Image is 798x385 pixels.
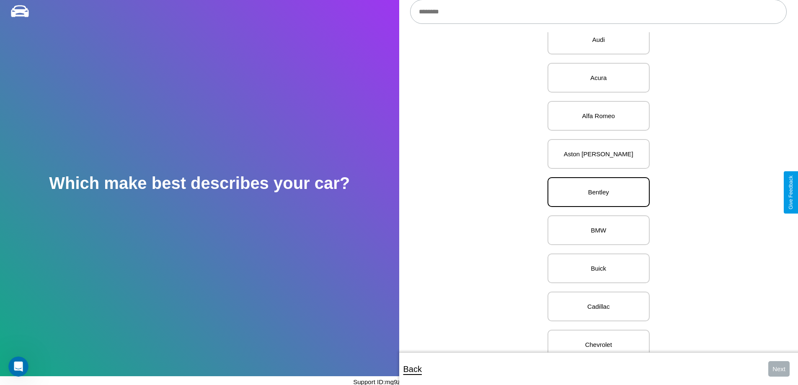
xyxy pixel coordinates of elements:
p: Back [403,362,422,377]
p: Acura [557,72,640,83]
p: Alfa Romeo [557,110,640,121]
button: Next [768,361,790,377]
p: Bentley [557,186,640,198]
p: Chevrolet [557,339,640,350]
p: BMW [557,225,640,236]
h2: Which make best describes your car? [49,174,350,193]
p: Aston [PERSON_NAME] [557,148,640,160]
p: Buick [557,263,640,274]
p: Audi [557,34,640,45]
iframe: Intercom live chat [8,357,28,377]
div: Give Feedback [788,176,794,209]
p: Cadillac [557,301,640,312]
